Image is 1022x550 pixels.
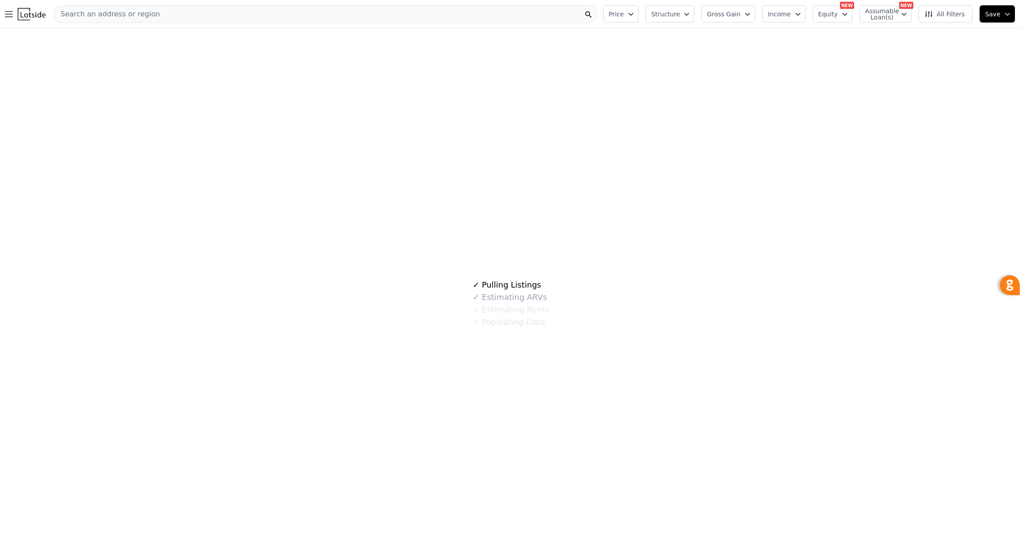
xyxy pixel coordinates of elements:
button: Gross Gain [701,5,755,23]
button: Save [980,5,1015,23]
span: Structure [651,10,680,19]
span: All Filters [924,10,965,19]
div: NEW [840,2,854,9]
span: ✓ [473,293,479,302]
button: Price [603,5,638,23]
span: ✓ [473,305,479,314]
button: Structure [646,5,694,23]
span: Equity [818,10,838,19]
div: Populating Data [473,316,545,328]
span: Search an address or region [53,9,160,19]
button: Assumable Loan(s) [859,5,912,23]
img: Lotside [18,8,46,20]
div: NEW [899,2,913,9]
div: Estimating Rents [473,303,549,316]
span: ✓ [473,318,479,326]
span: Save [985,10,1000,19]
span: Assumable Loan(s) [865,8,893,20]
div: Estimating ARVs [473,291,547,303]
span: Income [768,10,791,19]
button: Income [762,5,805,23]
span: Gross Gain [707,10,741,19]
button: All Filters [919,5,973,23]
button: Equity [813,5,852,23]
span: ✓ [473,281,479,289]
div: Pulling Listings [473,279,541,291]
span: Price [609,10,624,19]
